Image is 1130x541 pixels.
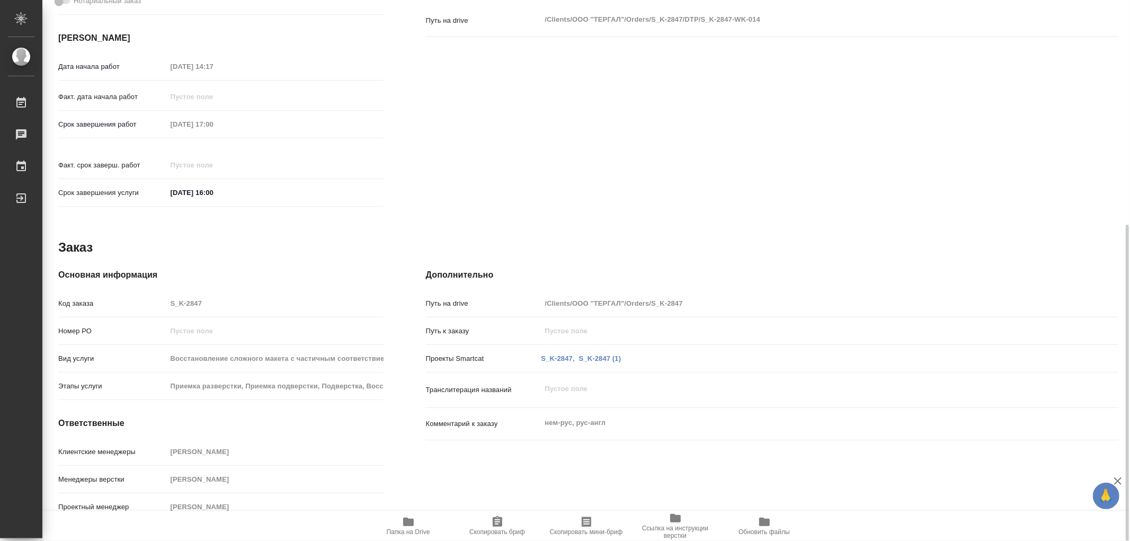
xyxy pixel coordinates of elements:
[453,511,542,541] button: Скопировать бриф
[58,502,167,512] p: Проектный менеджер
[364,511,453,541] button: Папка на Drive
[167,444,384,459] input: Пустое поле
[579,354,621,362] a: S_K-2847 (1)
[58,61,167,72] p: Дата начала работ
[167,296,384,311] input: Пустое поле
[167,157,260,173] input: Пустое поле
[541,323,1061,339] input: Пустое поле
[387,528,430,536] span: Папка на Drive
[58,417,384,430] h4: Ответственные
[631,511,720,541] button: Ссылка на инструкции верстки
[550,528,622,536] span: Скопировать мини-бриф
[58,92,167,102] p: Факт. дата начала работ
[1097,485,1115,507] span: 🙏
[167,323,384,339] input: Пустое поле
[167,185,260,200] input: ✎ Введи что-нибудь
[637,525,714,539] span: Ссылка на инструкции верстки
[58,326,167,336] p: Номер РО
[167,351,384,366] input: Пустое поле
[542,511,631,541] button: Скопировать мини-бриф
[58,119,167,130] p: Срок завершения работ
[167,378,384,394] input: Пустое поле
[426,353,541,364] p: Проекты Smartcat
[167,499,384,515] input: Пустое поле
[426,269,1118,281] h4: Дополнительно
[167,59,260,74] input: Пустое поле
[1093,483,1119,509] button: 🙏
[541,296,1061,311] input: Пустое поле
[426,298,541,309] p: Путь на drive
[426,15,541,26] p: Путь на drive
[167,89,260,104] input: Пустое поле
[58,269,384,281] h4: Основная информация
[720,511,809,541] button: Обновить файлы
[58,239,93,256] h2: Заказ
[58,447,167,457] p: Клиентские менеджеры
[58,474,167,485] p: Менеджеры верстки
[738,528,790,536] span: Обновить файлы
[426,385,541,395] p: Транслитерация названий
[541,414,1061,432] textarea: нем-рус, рус-англ
[58,298,167,309] p: Код заказа
[469,528,525,536] span: Скопировать бриф
[426,326,541,336] p: Путь к заказу
[58,353,167,364] p: Вид услуги
[58,32,384,45] h4: [PERSON_NAME]
[426,419,541,429] p: Комментарий к заказу
[541,354,575,362] a: S_K-2847,
[58,188,167,198] p: Срок завершения услуги
[541,11,1061,29] textarea: /Clients/ООО "ТЕРГАЛ"/Orders/S_K-2847/DTP/S_K-2847-WK-014
[58,381,167,392] p: Этапы услуги
[167,117,260,132] input: Пустое поле
[167,472,384,487] input: Пустое поле
[58,160,167,171] p: Факт. срок заверш. работ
